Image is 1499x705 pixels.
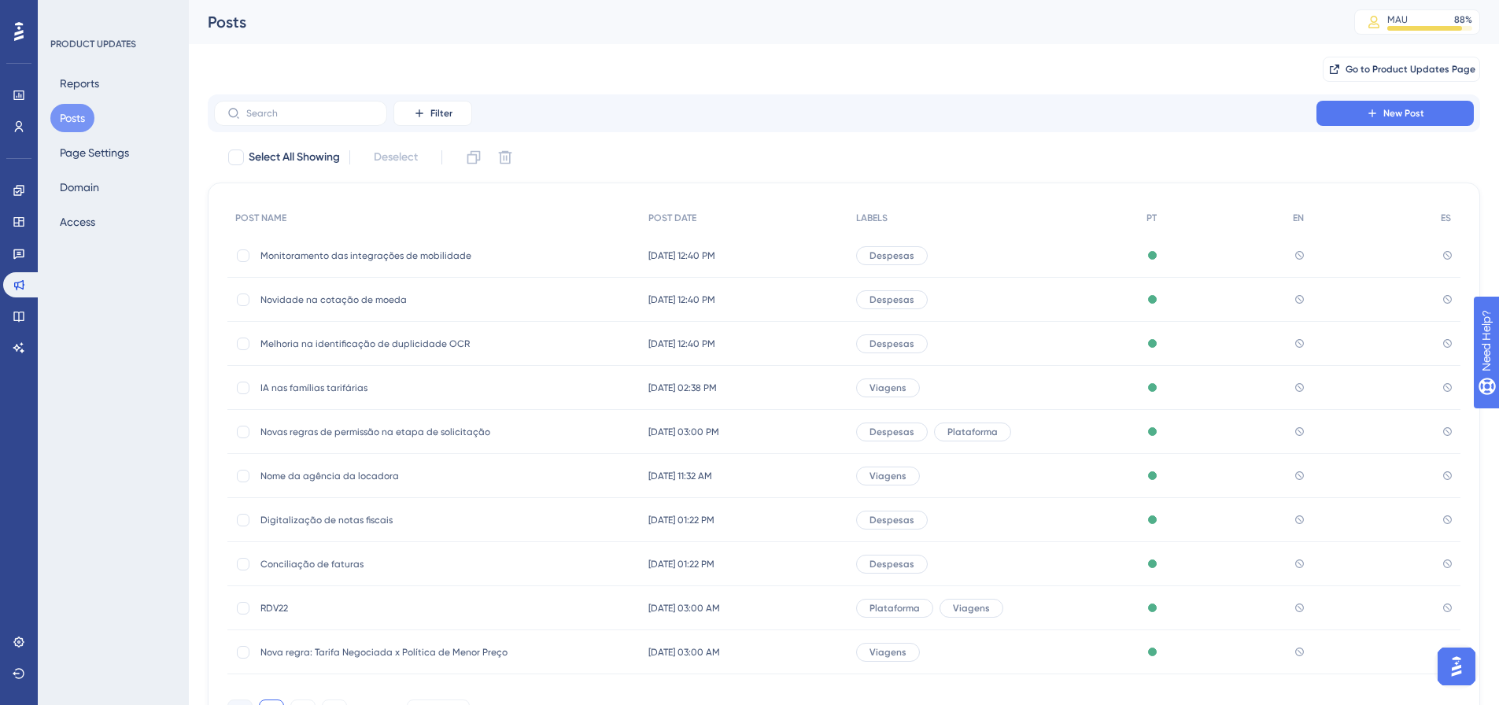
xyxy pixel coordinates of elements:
span: [DATE] 01:22 PM [648,558,714,570]
span: PT [1146,212,1157,224]
span: Select All Showing [249,148,340,167]
button: Deselect [360,143,432,172]
span: Nome da agência da locadora [260,470,512,482]
span: EN [1293,212,1304,224]
span: Viagens [869,382,906,394]
span: New Post [1383,107,1424,120]
span: [DATE] 03:00 AM [648,646,720,659]
span: Novidade na cotação de moeda [260,293,512,306]
span: Digitalização de notas fiscais [260,514,512,526]
span: Go to Product Updates Page [1346,63,1475,76]
button: Filter [393,101,472,126]
span: Despesas [869,249,914,262]
span: [DATE] 12:40 PM [648,338,715,350]
span: [DATE] 11:32 AM [648,470,712,482]
span: Filter [430,107,452,120]
span: Viagens [869,646,906,659]
span: Conciliação de faturas [260,558,512,570]
div: MAU [1387,13,1408,26]
span: Viagens [869,470,906,482]
span: Despesas [869,426,914,438]
div: Posts [208,11,1315,33]
button: Posts [50,104,94,132]
span: POST DATE [648,212,696,224]
span: Plataforma [947,426,998,438]
span: Despesas [869,514,914,526]
button: Access [50,208,105,236]
span: [DATE] 02:38 PM [648,382,717,394]
span: RDV22 [260,602,512,615]
div: PRODUCT UPDATES [50,38,136,50]
span: LABELS [856,212,888,224]
div: 88 % [1454,13,1472,26]
span: [DATE] 03:00 PM [648,426,719,438]
button: Go to Product Updates Page [1323,57,1480,82]
button: New Post [1316,101,1474,126]
input: Search [246,108,374,119]
span: POST NAME [235,212,286,224]
span: Novas regras de permissão na etapa de solicitação [260,426,512,438]
span: [DATE] 03:00 AM [648,602,720,615]
span: Plataforma [869,602,920,615]
span: Despesas [869,558,914,570]
span: [DATE] 12:40 PM [648,249,715,262]
button: Page Settings [50,138,138,167]
span: ES [1441,212,1451,224]
span: Monitoramento das integrações de mobilidade [260,249,512,262]
span: Despesas [869,293,914,306]
span: [DATE] 01:22 PM [648,514,714,526]
span: Need Help? [37,4,98,23]
span: Nova regra: Tarifa Negociada x Política de Menor Preço [260,646,512,659]
span: [DATE] 12:40 PM [648,293,715,306]
iframe: UserGuiding AI Assistant Launcher [1433,643,1480,690]
span: IA nas famílias tarifárias [260,382,512,394]
span: Melhoria na identificação de duplicidade OCR [260,338,512,350]
span: Despesas [869,338,914,350]
span: Viagens [953,602,990,615]
span: Deselect [374,148,418,167]
button: Domain [50,173,109,201]
button: Reports [50,69,109,98]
